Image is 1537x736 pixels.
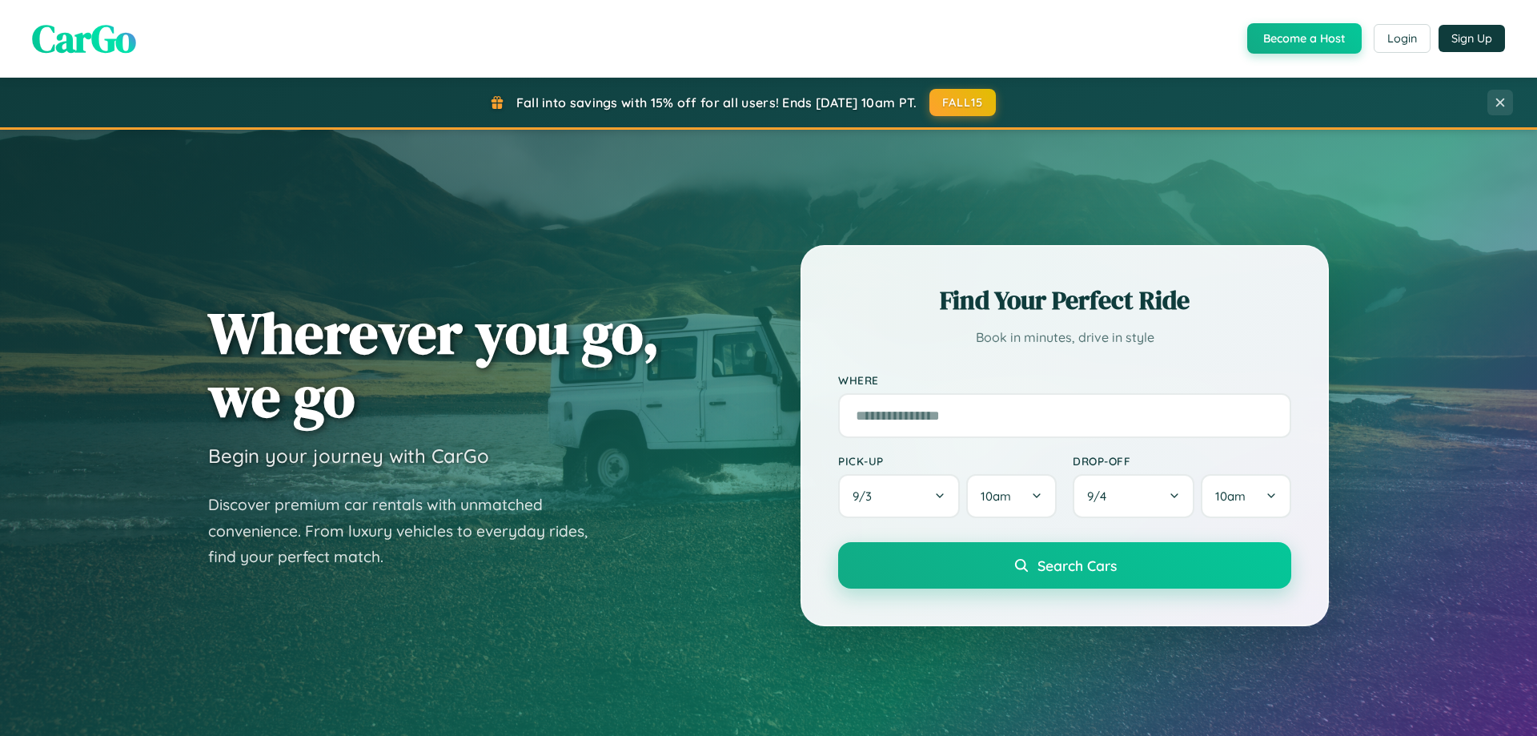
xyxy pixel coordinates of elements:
[1037,557,1117,574] span: Search Cars
[208,444,489,468] h3: Begin your journey with CarGo
[32,12,136,65] span: CarGo
[1247,23,1362,54] button: Become a Host
[838,454,1057,468] label: Pick-up
[1439,25,1505,52] button: Sign Up
[838,474,960,518] button: 9/3
[208,492,608,570] p: Discover premium car rentals with unmatched convenience. From luxury vehicles to everyday rides, ...
[516,95,917,111] span: Fall into savings with 15% off for all users! Ends [DATE] 10am PT.
[1073,474,1194,518] button: 9/4
[1374,24,1431,53] button: Login
[1073,454,1291,468] label: Drop-off
[838,542,1291,589] button: Search Cars
[966,474,1057,518] button: 10am
[838,373,1291,387] label: Where
[853,489,880,504] span: 9 / 3
[1201,474,1291,518] button: 10am
[838,283,1291,318] h2: Find Your Perfect Ride
[1087,489,1114,504] span: 9 / 4
[1215,489,1246,504] span: 10am
[838,326,1291,349] p: Book in minutes, drive in style
[929,89,997,116] button: FALL15
[981,489,1011,504] span: 10am
[208,301,660,428] h1: Wherever you go, we go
